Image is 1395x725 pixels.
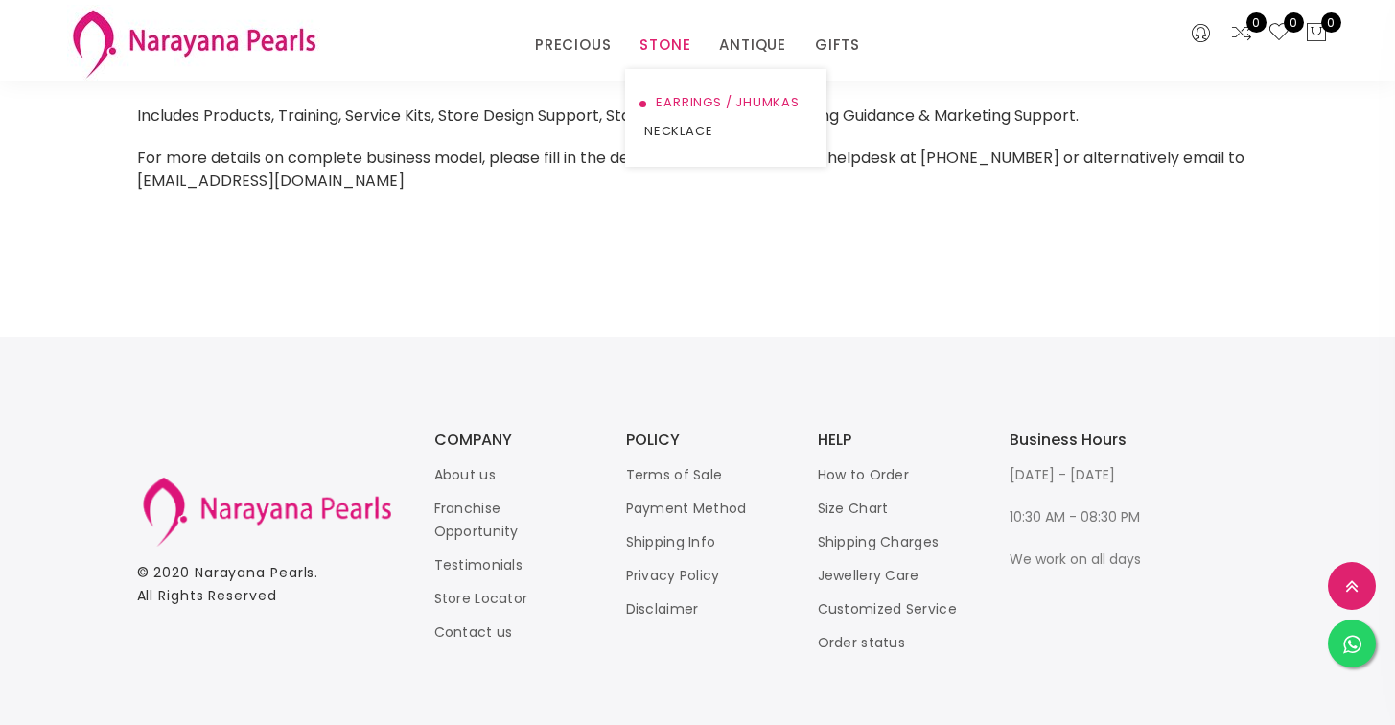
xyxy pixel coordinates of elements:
a: EARRINGS / JHUMKAS [644,88,807,117]
h3: POLICY [626,433,779,448]
span: 0 [1246,12,1267,33]
p: [DATE] - [DATE] [1010,463,1163,486]
h3: Business Hours [1010,433,1163,448]
a: STONE [639,31,690,59]
span: 0 [1284,12,1304,33]
a: Franchise Opportunity [434,499,519,541]
span: 0 [1321,12,1341,33]
a: Narayana Pearls [195,563,315,582]
a: Store Locator [434,589,528,608]
span: For more details on complete business model, please fill in the details below or contact our help... [137,147,1244,192]
a: 0 [1230,21,1253,46]
a: How to Order [818,465,910,484]
a: Payment Method [626,499,747,518]
a: Order status [818,633,906,652]
a: GIFTS [815,31,860,59]
a: 0 [1267,21,1290,46]
a: About us [434,465,496,484]
h3: COMPANY [434,433,588,448]
a: Size Chart [818,499,889,518]
a: Terms of Sale [626,465,723,484]
button: 0 [1305,21,1328,46]
a: Testimonials [434,555,523,574]
a: ANTIQUE [719,31,786,59]
a: Customized Service [818,599,957,619]
a: PRECIOUS [535,31,611,59]
a: Disclaimer [626,599,699,619]
h3: HELP [818,433,971,448]
a: Privacy Policy [626,566,720,585]
p: © 2020 . All Rights Reserved [137,561,396,607]
a: Shipping Charges [818,532,940,551]
p: We work on all days [1010,548,1163,571]
a: Contact us [434,622,513,642]
span: Includes Products, Training, Service Kits, Store Design Support, Start-up Assistance, On-Going Gu... [137,105,1079,127]
a: Jewellery Care [818,566,919,585]
p: 10:30 AM - 08:30 PM [1010,505,1163,528]
a: Shipping Info [626,532,716,551]
a: NECKLACE [644,117,807,146]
